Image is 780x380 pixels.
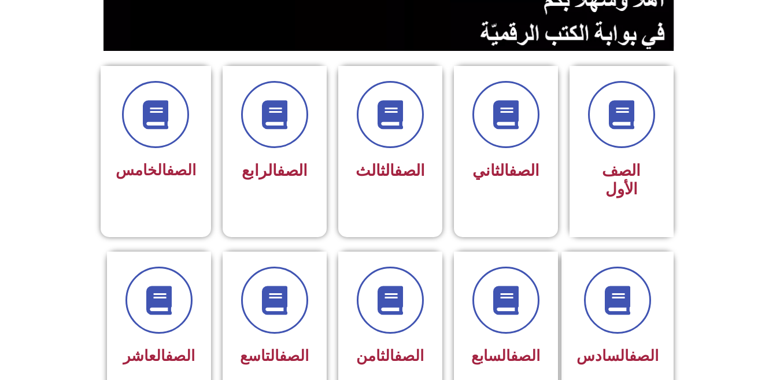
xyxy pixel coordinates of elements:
a: الصف [509,161,539,180]
a: الصف [277,161,308,180]
span: الخامس [116,161,196,179]
a: الصف [279,347,309,364]
span: الثالث [356,161,425,180]
span: الرابع [242,161,308,180]
a: الصف [167,161,196,179]
a: الصف [165,347,195,364]
a: الصف [511,347,540,364]
span: العاشر [123,347,195,364]
a: الصف [394,347,424,364]
span: السادس [576,347,659,364]
span: التاسع [240,347,309,364]
a: الصف [394,161,425,180]
span: السابع [471,347,540,364]
span: الثامن [356,347,424,364]
a: الصف [629,347,659,364]
span: الصف الأول [602,161,641,198]
span: الثاني [472,161,539,180]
